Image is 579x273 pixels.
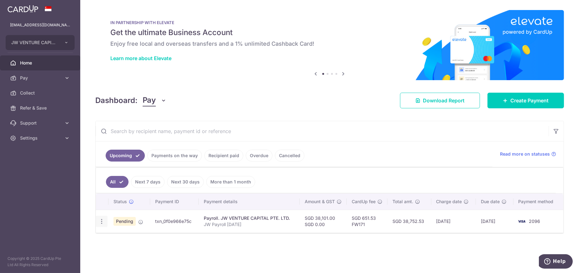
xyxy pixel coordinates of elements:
span: Read more on statuses [500,151,550,157]
span: Total amt. [392,198,413,205]
span: Due date [481,198,500,205]
td: SGD 38,752.53 [387,210,431,233]
th: Payment details [199,193,300,210]
span: Pay [143,95,156,106]
span: Status [113,198,127,205]
a: Overdue [246,150,272,162]
h6: Enjoy free local and overseas transfers and a 1% unlimited Cashback Card! [110,40,549,48]
span: Pending [113,217,136,226]
td: SGD 38,101.00 SGD 0.00 [300,210,347,233]
span: 2096 [529,219,540,224]
td: txn_0f0e966e75c [150,210,199,233]
a: Cancelled [275,150,304,162]
p: [EMAIL_ADDRESS][DOMAIN_NAME] [10,22,70,28]
td: [DATE] [476,210,513,233]
span: Download Report [423,97,465,104]
td: [DATE] [431,210,476,233]
a: Next 7 days [131,176,165,188]
span: Refer & Save [20,105,61,111]
span: Collect [20,90,61,96]
input: Search by recipient name, payment id or reference [96,121,549,141]
a: All [106,176,129,188]
th: Payment method [513,193,563,210]
button: JW VENTURE CAPITAL PTE. LTD. [6,35,75,50]
h5: Get the ultimate Business Account [110,28,549,38]
a: Next 30 days [167,176,204,188]
div: Payroll. JW VENTURE CAPITAL PTE. LTD. [204,215,295,221]
a: Recipient paid [204,150,243,162]
span: Amount & GST [305,198,335,205]
a: Learn more about Elevate [110,55,171,61]
p: JW Payroll [DATE] [204,221,295,228]
td: SGD 651.53 FW171 [347,210,387,233]
span: Home [20,60,61,66]
span: Settings [20,135,61,141]
p: IN PARTNERSHIP WITH ELEVATE [110,20,549,25]
th: Payment ID [150,193,199,210]
img: Bank Card [515,218,528,225]
span: Support [20,120,61,126]
a: Payments on the way [147,150,202,162]
span: Create Payment [510,97,549,104]
a: Create Payment [487,93,564,108]
span: JW VENTURE CAPITAL PTE. LTD. [11,39,58,46]
img: Renovation banner [95,10,564,80]
a: More than 1 month [206,176,255,188]
iframe: Opens a widget where you can find more information [539,254,573,270]
a: Download Report [400,93,480,108]
span: Charge date [436,198,462,205]
span: CardUp fee [352,198,376,205]
span: Pay [20,75,61,81]
h4: Dashboard: [95,95,138,106]
img: CardUp [8,5,38,13]
button: Pay [143,95,167,106]
a: Read more on statuses [500,151,556,157]
a: Upcoming [106,150,145,162]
